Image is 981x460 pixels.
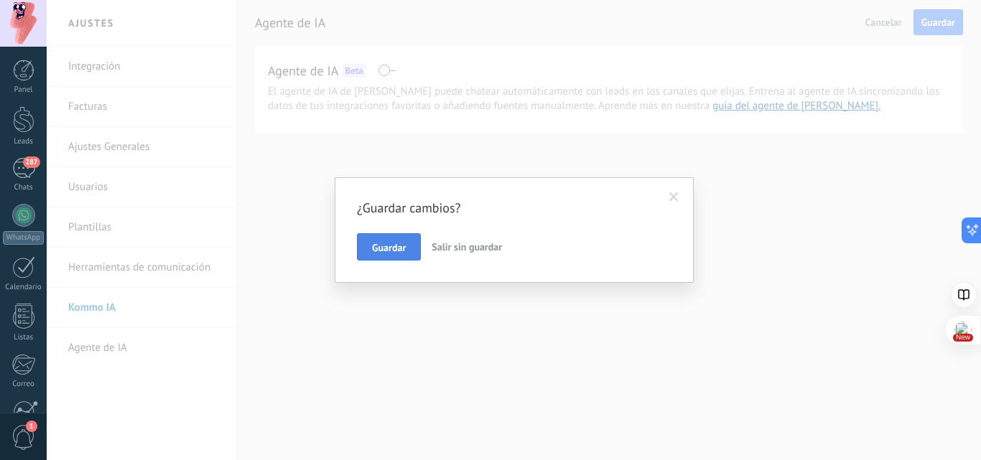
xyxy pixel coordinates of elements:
[26,421,37,432] span: 1
[3,85,45,95] div: Panel
[3,231,44,245] div: WhatsApp
[3,183,45,192] div: Chats
[3,137,45,146] div: Leads
[3,380,45,389] div: Correo
[372,243,406,253] span: Guardar
[357,200,657,217] h2: ¿Guardar cambios?
[432,240,502,253] span: Salir sin guardar
[23,156,39,168] span: 287
[3,333,45,342] div: Listas
[357,233,421,260] button: Guardar
[3,283,45,292] div: Calendario
[426,233,508,260] button: Salir sin guardar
